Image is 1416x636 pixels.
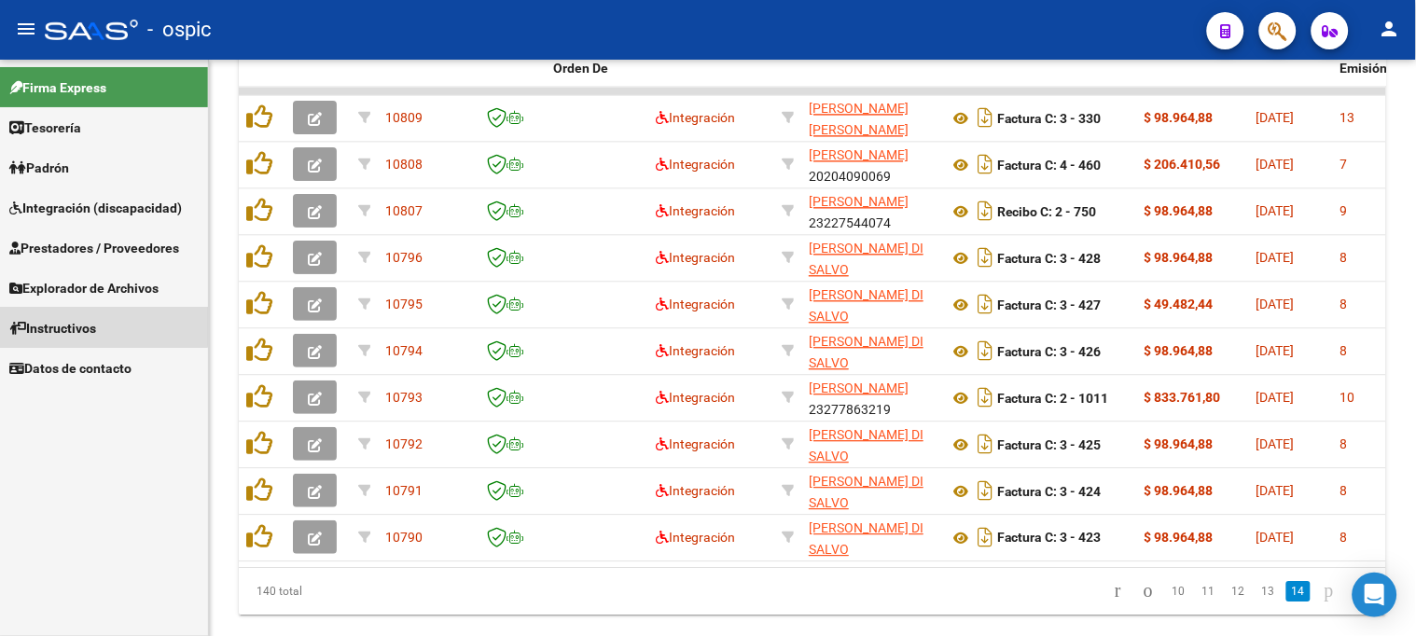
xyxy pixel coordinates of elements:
[1316,581,1342,601] a: go to next page
[656,343,735,358] span: Integración
[1194,575,1224,607] li: page 11
[656,530,735,545] span: Integración
[997,437,1102,452] strong: Factura C: 3 - 425
[1256,581,1281,601] a: 13
[1256,530,1295,545] span: [DATE]
[809,380,909,395] span: [PERSON_NAME]
[1145,483,1214,498] strong: $ 98.964,88
[378,27,471,109] datatable-header-cell: ID
[1227,581,1251,601] a: 12
[997,297,1102,312] strong: Factura C: 3 - 427
[385,530,423,545] span: 10790
[1145,157,1221,172] strong: $ 206.410,56
[1353,573,1397,617] div: Open Intercom Messenger
[973,242,997,272] i: Descargar documento
[9,358,132,379] span: Datos de contacto
[1256,297,1295,311] span: [DATE]
[973,289,997,319] i: Descargar documento
[1340,157,1348,172] span: 7
[1256,157,1295,172] span: [DATE]
[973,476,997,505] i: Descargar documento
[1348,581,1374,601] a: go to last page
[941,27,1137,109] datatable-header-cell: CPBT
[809,191,934,230] div: 23227544074
[973,103,997,132] i: Descargar documento
[997,531,1102,546] strong: Factura C: 3 - 423
[1286,581,1311,601] a: 14
[973,429,997,459] i: Descargar documento
[9,318,96,339] span: Instructivos
[1145,297,1214,311] strong: $ 49.482,44
[997,391,1109,406] strong: Factura C: 2 - 1011
[997,111,1102,126] strong: Factura C: 3 - 330
[1256,436,1295,451] span: [DATE]
[1340,390,1355,405] span: 10
[809,241,923,319] span: [PERSON_NAME] DI SALVO [PERSON_NAME][DATE]
[1256,390,1295,405] span: [DATE]
[385,157,423,172] span: 10808
[1249,27,1333,109] datatable-header-cell: Fecha Cpbt
[1340,436,1348,451] span: 8
[1256,483,1295,498] span: [DATE]
[9,238,179,258] span: Prestadores / Proveedores
[973,196,997,226] i: Descargar documento
[1145,110,1214,125] strong: $ 98.964,88
[385,483,423,498] span: 10791
[1145,390,1221,405] strong: $ 833.761,80
[997,484,1102,499] strong: Factura C: 3 - 424
[648,27,774,109] datatable-header-cell: Area
[1340,483,1348,498] span: 8
[809,287,923,366] span: [PERSON_NAME] DI SALVO [PERSON_NAME][DATE]
[801,27,941,109] datatable-header-cell: Razón Social
[385,250,423,265] span: 10796
[147,9,212,50] span: - ospic
[1145,250,1214,265] strong: $ 98.964,88
[385,343,423,358] span: 10794
[809,378,934,417] div: 23277863219
[809,331,934,370] div: 27385975770
[809,474,923,552] span: [PERSON_NAME] DI SALVO [PERSON_NAME][DATE]
[15,18,37,40] mat-icon: menu
[809,518,934,557] div: 27385975770
[973,149,997,179] i: Descargar documento
[809,98,934,137] div: 27172810638
[656,297,735,311] span: Integración
[1284,575,1313,607] li: page 14
[1145,436,1214,451] strong: $ 98.964,88
[1135,581,1161,601] a: go to previous page
[656,157,735,172] span: Integración
[1164,575,1194,607] li: page 10
[471,27,546,109] datatable-header-cell: CAE
[9,158,69,178] span: Padrón
[997,344,1102,359] strong: Factura C: 3 - 426
[656,250,735,265] span: Integración
[1340,203,1348,218] span: 9
[1167,581,1191,601] a: 10
[809,238,934,277] div: 27385975770
[1256,110,1295,125] span: [DATE]
[385,203,423,218] span: 10807
[1254,575,1284,607] li: page 13
[1197,581,1221,601] a: 11
[1340,530,1348,545] span: 8
[1256,250,1295,265] span: [DATE]
[1106,581,1130,601] a: go to first page
[9,198,182,218] span: Integración (discapacidad)
[9,278,159,298] span: Explorador de Archivos
[809,471,934,510] div: 27385975770
[656,436,735,451] span: Integración
[809,101,909,137] span: [PERSON_NAME] [PERSON_NAME]
[1340,250,1348,265] span: 8
[809,520,923,599] span: [PERSON_NAME] DI SALVO [PERSON_NAME][DATE]
[553,39,623,76] span: Facturado x Orden De
[1256,203,1295,218] span: [DATE]
[656,110,735,125] span: Integración
[1224,575,1254,607] li: page 12
[809,427,923,505] span: [PERSON_NAME] DI SALVO [PERSON_NAME][DATE]
[997,204,1097,219] strong: Recibo C: 2 - 750
[809,145,934,184] div: 20204090069
[1145,203,1214,218] strong: $ 98.964,88
[997,251,1102,266] strong: Factura C: 3 - 428
[656,203,735,218] span: Integración
[385,297,423,311] span: 10795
